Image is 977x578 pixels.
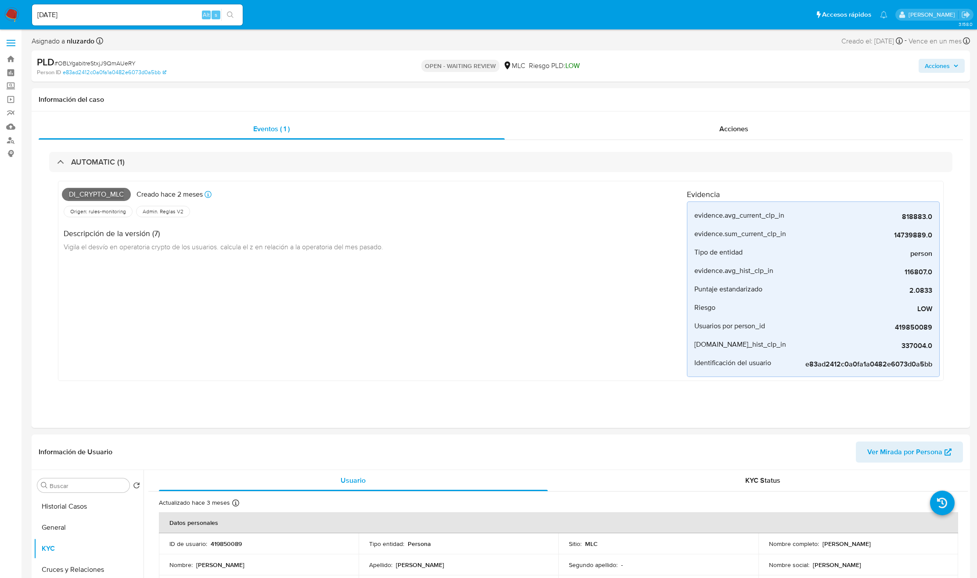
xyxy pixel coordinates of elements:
span: LOW [565,61,580,71]
span: Di_crypto_mlc [62,188,131,201]
span: Admin. Reglas V2 [142,208,184,215]
b: PLD [37,55,54,69]
b: Person ID [37,68,61,76]
span: Usuario [341,475,366,485]
h4: Descripción de la versión (7) [64,229,383,238]
p: Tipo entidad : [369,540,404,548]
p: Creado hace 2 meses [136,190,203,199]
h1: Información del caso [39,95,963,104]
input: Buscar usuario o caso... [32,9,243,21]
p: OPEN - WAITING REVIEW [421,60,499,72]
p: Sitio : [569,540,582,548]
span: Ver Mirada por Persona [867,442,942,463]
div: AUTOMATIC (1) [49,152,952,172]
span: Riesgo PLD: [529,61,580,71]
span: Eventos ( 1 ) [253,124,290,134]
button: Volver al orden por defecto [133,482,140,492]
input: Buscar [50,482,126,490]
b: nluzardo [65,36,94,46]
p: ID de usuario : [169,540,207,548]
p: [PERSON_NAME] [823,540,871,548]
div: MLC [503,61,525,71]
p: Segundo apellido : [569,561,618,569]
button: General [34,517,144,538]
span: Vence en un mes [909,36,962,46]
button: Buscar [41,482,48,489]
p: Apellido : [369,561,392,569]
span: - [905,35,907,47]
button: Ver Mirada por Persona [856,442,963,463]
h1: Información de Usuario [39,448,112,456]
span: Vigila el desvío en operatoria crypto de los usuarios. calcula el z en relación a la operatoria d... [64,242,383,251]
p: Actualizado hace 3 meses [159,499,230,507]
button: Historial Casos [34,496,144,517]
p: MLC [585,540,598,548]
p: nicolas.luzardo@mercadolibre.com [909,11,958,19]
p: Persona [408,540,431,548]
p: [PERSON_NAME] [813,561,861,569]
p: Nombre social : [769,561,809,569]
span: KYC Status [745,475,780,485]
span: s [215,11,217,19]
button: Acciones [919,59,965,73]
p: 419850089 [211,540,242,548]
span: Acciones [719,124,748,134]
a: e83ad2412c0a0fa1a0482e6073d0a5bb [63,68,166,76]
button: KYC [34,538,144,559]
span: Acciones [925,59,950,73]
span: Accesos rápidos [822,10,871,19]
span: # OBLYgabitreStxjJ9QmAUeRY [54,59,136,68]
p: Nombre completo : [769,540,819,548]
button: search-icon [221,9,239,21]
a: Notificaciones [880,11,887,18]
p: [PERSON_NAME] [196,561,244,569]
th: Datos personales [159,512,958,533]
span: Alt [203,11,210,19]
span: Asignado a [32,36,94,46]
a: Salir [961,10,970,19]
span: Origen: rules-monitoring [69,208,127,215]
h3: AUTOMATIC (1) [71,157,125,167]
div: Creado el: [DATE] [841,35,903,47]
p: [PERSON_NAME] [396,561,444,569]
p: - [621,561,623,569]
p: Nombre : [169,561,193,569]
